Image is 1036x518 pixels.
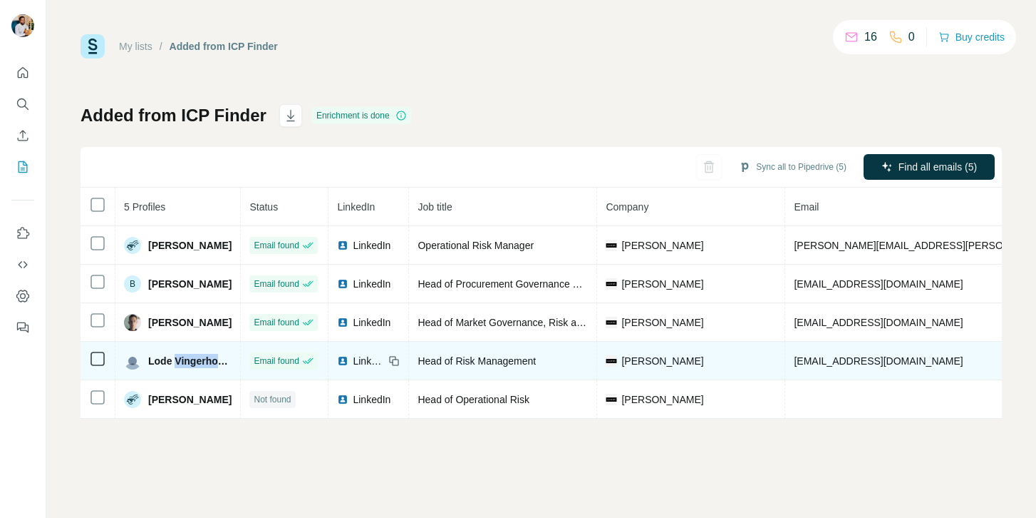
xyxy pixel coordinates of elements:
a: My lists [119,41,152,52]
button: Enrich CSV [11,123,34,148]
span: Email found [254,316,299,329]
span: Find all emails (5) [898,160,977,174]
span: LinkedIn [353,238,390,253]
span: [EMAIL_ADDRESS][DOMAIN_NAME] [794,317,963,328]
img: Avatar [124,237,141,254]
span: Lode Vingerhoets [148,354,232,368]
img: LinkedIn logo [337,355,348,367]
span: LinkedIn [353,354,384,368]
span: Status [249,201,278,213]
img: company-logo [606,355,617,367]
span: [PERSON_NAME] [148,392,232,407]
span: Head of Operational Risk [418,394,529,405]
span: [PERSON_NAME] [621,392,703,407]
div: Enrichment is done [312,107,411,124]
span: [PERSON_NAME] [148,277,232,291]
button: Find all emails (5) [864,154,995,180]
img: company-logo [606,278,617,290]
span: LinkedIn [353,392,390,407]
span: [PERSON_NAME] [621,354,703,368]
div: Added from ICP Finder [170,39,278,54]
img: company-logo [606,240,617,251]
img: Surfe Logo [81,34,105,59]
img: Avatar [124,352,141,370]
img: LinkedIn logo [337,240,348,251]
img: Avatar [11,14,34,37]
img: Avatar [124,391,141,408]
img: Avatar [124,314,141,331]
span: Operational Risk Manager [418,240,534,251]
span: [PERSON_NAME] [621,238,703,253]
span: Head of Procurement Governance & Process [418,278,618,290]
button: Quick start [11,60,34,86]
span: Email found [254,278,299,290]
span: Job title [418,201,452,213]
img: LinkedIn logo [337,394,348,405]
span: Not found [254,393,291,406]
span: [EMAIL_ADDRESS][DOMAIN_NAME] [794,355,963,367]
button: Buy credits [938,27,1005,47]
button: Use Surfe on LinkedIn [11,220,34,246]
span: [PERSON_NAME] [148,238,232,253]
h1: Added from ICP Finder [81,104,266,127]
p: 0 [908,29,915,46]
span: Head of Market Governance, Risk and Resilience [418,317,636,328]
span: LinkedIn [353,277,390,291]
div: B [124,275,141,293]
img: company-logo [606,394,617,405]
button: Feedback [11,315,34,340]
button: Sync all to Pipedrive (5) [729,156,856,178]
span: LinkedIn [353,315,390,330]
span: Company [606,201,648,213]
button: My lists [11,154,34,180]
span: [PERSON_NAME] [621,277,703,291]
img: LinkedIn logo [337,278,348,290]
span: LinkedIn [337,201,375,213]
span: Email found [254,239,299,252]
img: LinkedIn logo [337,317,348,328]
span: 5 Profiles [124,201,165,213]
span: Email [794,201,819,213]
img: company-logo [606,317,617,328]
span: [EMAIL_ADDRESS][DOMAIN_NAME] [794,278,963,290]
button: Use Surfe API [11,252,34,278]
span: Email found [254,355,299,367]
span: [PERSON_NAME] [621,315,703,330]
button: Dashboard [11,283,34,309]
button: Search [11,91,34,117]
li: / [160,39,162,54]
span: Head of Risk Management [418,355,536,367]
p: 16 [864,29,877,46]
span: [PERSON_NAME] [148,315,232,330]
